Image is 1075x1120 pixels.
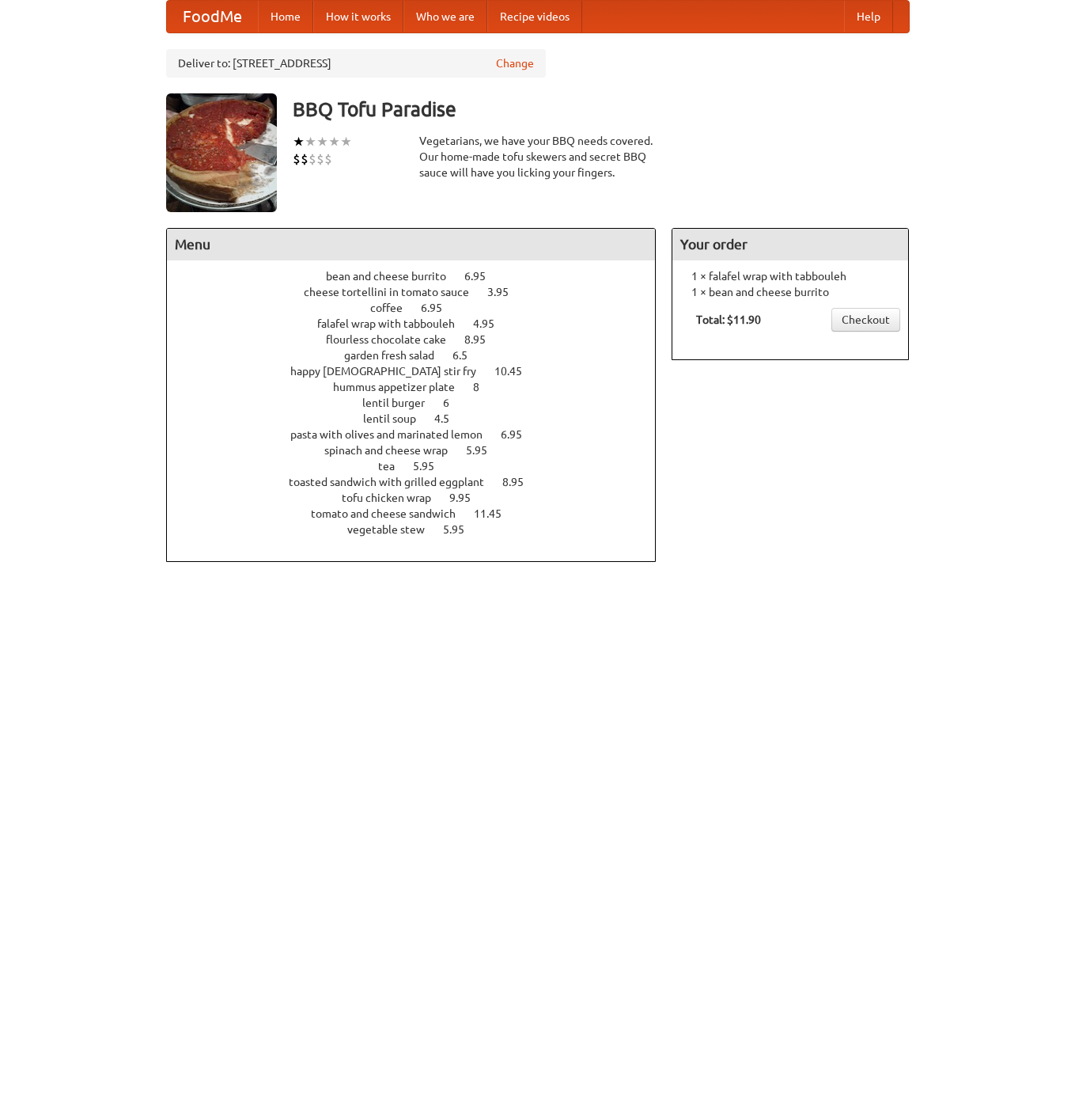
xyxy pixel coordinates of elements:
[311,507,471,520] span: tomato and cheese sandwich
[333,381,471,393] span: hummus appetizer plate
[344,349,497,362] a: garden fresh salad 6.5
[370,302,471,314] a: coffee 6.95
[304,286,485,298] span: cheese tortellini in tomato sauce
[304,286,538,298] a: cheese tortellini in tomato sauce 3.95
[289,476,500,488] span: toasted sandwich with grilled eggplant
[347,523,441,536] span: vegetable stew
[844,1,893,32] a: Help
[672,229,908,260] h4: Your order
[378,460,464,473] a: tea 5.95
[443,523,480,536] span: 5.95
[324,150,332,168] li: $
[378,460,411,473] span: tea
[293,133,305,150] li: ★
[421,302,458,314] span: 6.95
[316,133,328,150] li: ★
[290,428,551,441] a: pasta with olives and marinated lemon 6.95
[293,150,301,168] li: $
[289,476,553,488] a: toasted sandwich with grilled eggplant 8.95
[301,150,308,168] li: $
[496,55,534,71] a: Change
[363,412,432,425] span: lentil soup
[328,133,340,150] li: ★
[473,317,510,330] span: 4.95
[326,270,462,283] span: bean and cheese burrito
[347,523,494,536] a: vegetable stew 5.95
[316,150,324,168] li: $
[466,444,503,457] span: 5.95
[680,268,900,284] li: 1 × falafel wrap with tabbouleh
[293,93,910,125] h3: BBQ Tofu Paradise
[419,133,657,180] div: Vegetarians, we have your BBQ needs covered. Our home-made tofu skewers and secret BBQ sauce will...
[501,428,538,441] span: 6.95
[290,365,492,378] span: happy [DEMOGRAPHIC_DATA] stir fry
[696,313,761,326] b: Total: $11.90
[494,365,538,378] span: 10.45
[487,1,582,32] a: Recipe videos
[474,507,517,520] span: 11.45
[324,444,517,457] a: spinach and cheese wrap 5.95
[305,133,316,150] li: ★
[311,507,531,520] a: tomato and cheese sandwich 11.45
[449,492,486,504] span: 9.95
[167,229,656,260] h4: Menu
[403,1,487,32] a: Who we are
[258,1,313,32] a: Home
[317,317,471,330] span: falafel wrap with tabbouleh
[324,444,464,457] span: spinach and cheese wrap
[308,150,316,168] li: $
[326,333,515,346] a: flourless chocolate cake 8.95
[166,49,546,78] div: Deliver to: [STREET_ADDRESS]
[831,308,900,332] a: Checkout
[363,412,479,425] a: lentil soup 4.5
[413,460,450,473] span: 5.95
[326,270,515,283] a: bean and cheese burrito 6.95
[362,397,441,409] span: lentil burger
[333,381,509,393] a: hummus appetizer plate 8
[464,270,502,283] span: 6.95
[290,428,498,441] span: pasta with olives and marinated lemon
[680,284,900,300] li: 1 × bean and cheese burrito
[342,492,447,504] span: tofu chicken wrap
[167,1,258,32] a: FoodMe
[166,93,277,212] img: angular.jpg
[464,333,502,346] span: 8.95
[313,1,403,32] a: How it works
[344,349,450,362] span: garden fresh salad
[502,476,539,488] span: 8.95
[326,333,462,346] span: flourless chocolate cake
[340,133,352,150] li: ★
[487,286,524,298] span: 3.95
[342,492,500,504] a: tofu chicken wrap 9.95
[443,397,465,409] span: 6
[370,302,418,314] span: coffee
[317,317,524,330] a: falafel wrap with tabbouleh 4.95
[290,365,551,378] a: happy [DEMOGRAPHIC_DATA] stir fry 10.45
[434,412,465,425] span: 4.5
[362,397,479,409] a: lentil burger 6
[473,381,495,393] span: 8
[452,349,483,362] span: 6.5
